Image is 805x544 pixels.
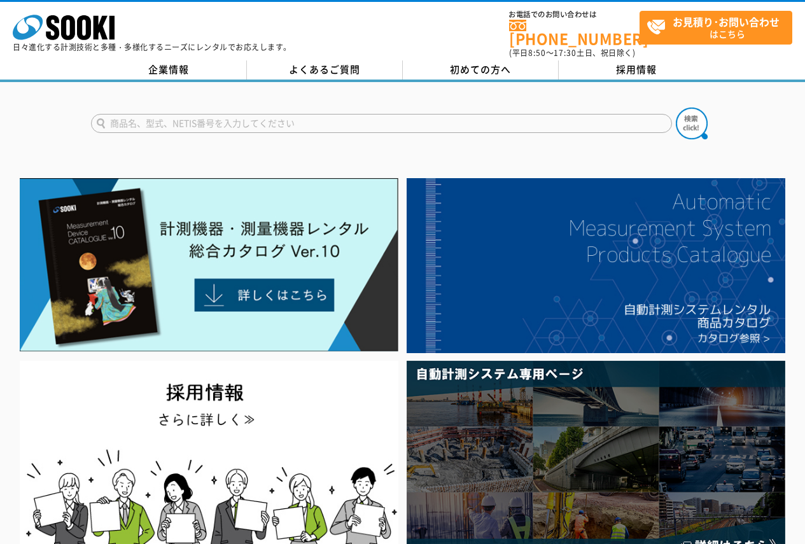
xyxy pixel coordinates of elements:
[450,62,511,76] span: 初めての方へ
[676,108,708,139] img: btn_search.png
[640,11,792,45] a: お見積り･お問い合わせはこちら
[91,114,672,133] input: 商品名、型式、NETIS番号を入力してください
[559,60,715,80] a: 採用情報
[13,43,291,51] p: 日々進化する計測技術と多種・多様化するニーズにレンタルでお応えします。
[554,47,577,59] span: 17:30
[509,47,635,59] span: (平日 ～ 土日、祝日除く)
[403,60,559,80] a: 初めての方へ
[673,14,780,29] strong: お見積り･お問い合わせ
[20,178,398,352] img: Catalog Ver10
[509,11,640,18] span: お電話でのお問い合わせは
[407,178,785,353] img: 自動計測システムカタログ
[91,60,247,80] a: 企業情報
[528,47,546,59] span: 8:50
[247,60,403,80] a: よくあるご質問
[647,11,792,43] span: はこちら
[509,20,640,46] a: [PHONE_NUMBER]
